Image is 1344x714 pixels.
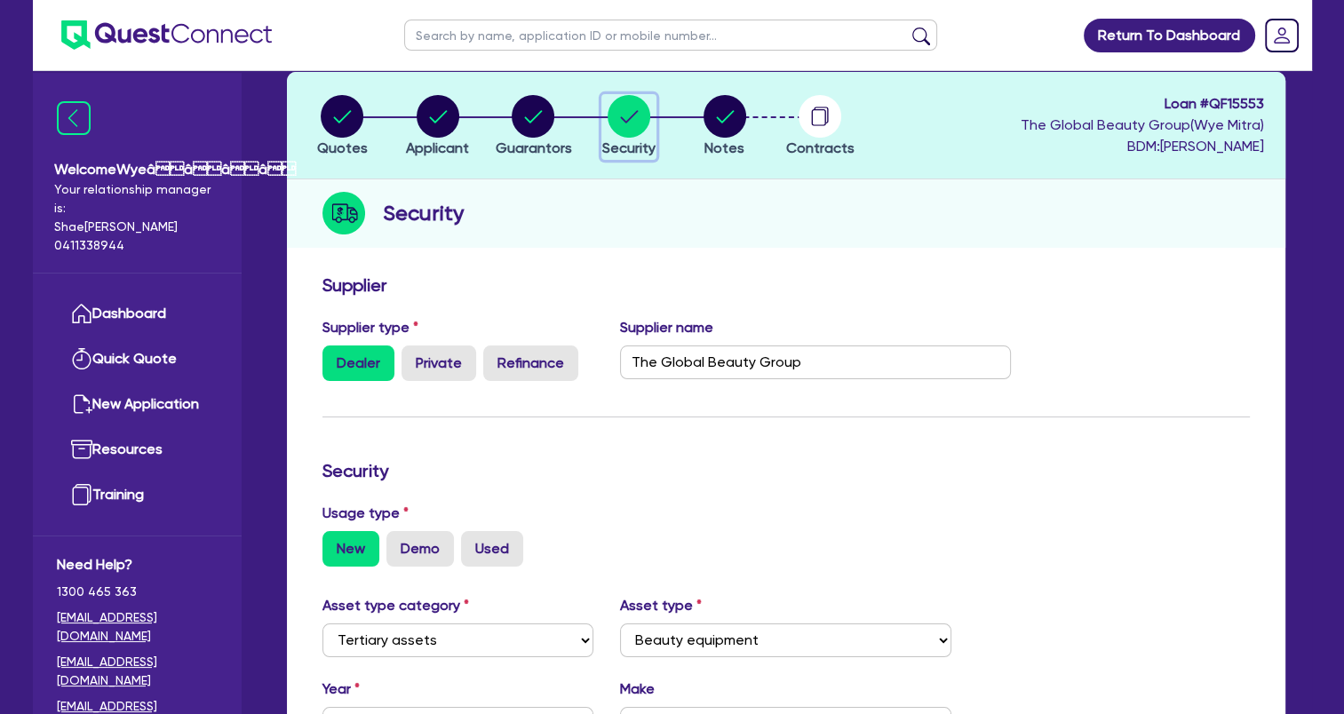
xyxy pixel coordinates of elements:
[322,595,469,616] label: Asset type category
[322,678,360,700] label: Year
[57,382,218,427] a: New Application
[383,197,464,229] h2: Security
[322,192,365,234] img: step-icon
[404,20,937,51] input: Search by name, application ID or mobile number...
[494,94,572,160] button: Guarantors
[406,139,469,156] span: Applicant
[620,317,713,338] label: Supplier name
[322,531,379,567] label: New
[703,94,747,160] button: Notes
[483,345,578,381] label: Refinance
[386,531,454,567] label: Demo
[402,345,476,381] label: Private
[316,94,369,160] button: Quotes
[57,583,218,601] span: 1300 465 363
[57,291,218,337] a: Dashboard
[786,139,855,156] span: Contracts
[704,139,744,156] span: Notes
[1084,19,1255,52] a: Return To Dashboard
[620,595,702,616] label: Asset type
[71,484,92,505] img: training
[602,139,656,156] span: Security
[71,439,92,460] img: resources
[317,139,368,156] span: Quotes
[71,348,92,369] img: quick-quote
[322,317,418,338] label: Supplier type
[1259,12,1305,59] a: Dropdown toggle
[322,460,1250,481] h3: Security
[322,345,394,381] label: Dealer
[1021,136,1264,157] span: BDM: [PERSON_NAME]
[461,531,523,567] label: Used
[57,472,218,518] a: Training
[71,393,92,415] img: new-application
[1021,93,1264,115] span: Loan # QF15553
[322,503,409,524] label: Usage type
[57,653,218,690] a: [EMAIL_ADDRESS][DOMAIN_NAME]
[57,337,218,382] a: Quick Quote
[322,274,1250,296] h3: Supplier
[57,554,218,575] span: Need Help?
[620,678,655,700] label: Make
[57,427,218,472] a: Resources
[54,159,220,180] span: Welcome Wyeââââ
[57,101,91,135] img: icon-menu-close
[785,94,855,160] button: Contracts
[57,608,218,646] a: [EMAIL_ADDRESS][DOMAIN_NAME]
[54,180,220,255] span: Your relationship manager is: Shae [PERSON_NAME] 0411338944
[495,139,571,156] span: Guarantors
[405,94,470,160] button: Applicant
[601,94,656,160] button: Security
[61,20,272,50] img: quest-connect-logo-blue
[1021,116,1264,133] span: The Global Beauty Group ( Wye​​​​ Mitra )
